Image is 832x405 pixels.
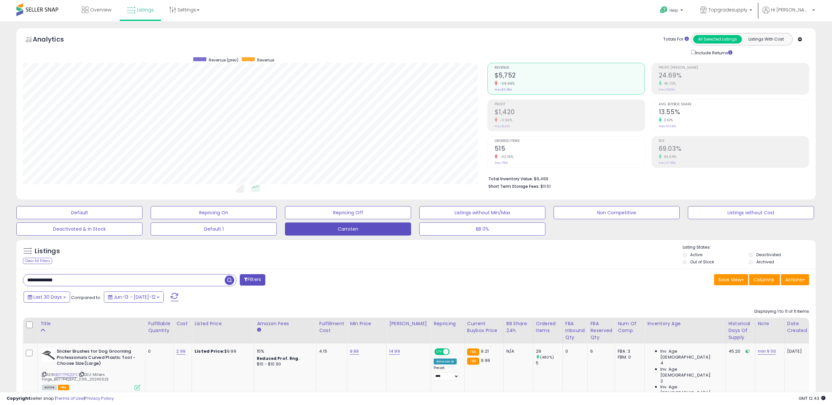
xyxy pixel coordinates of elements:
span: Hi [PERSON_NAME] [771,7,810,13]
a: 14.99 [389,348,400,355]
div: Date Created [787,320,816,334]
label: Deactivated [756,252,781,257]
div: BB Share 24h. [506,320,530,334]
h2: $1,420 [495,108,645,117]
button: Repricing Off [285,206,411,219]
div: Fulfillable Quantity [148,320,171,334]
div: Amazon AI [434,359,457,364]
a: min 9.50 [758,348,776,355]
a: 2.99 [176,348,185,355]
div: Displaying 1 to 11 of 11 items [754,308,809,315]
button: Non Competitive [554,206,680,219]
div: Amazon Fees [257,320,313,327]
span: FBA [58,385,69,390]
div: 15% [257,348,311,354]
b: Short Term Storage Fees: [488,184,539,189]
button: Listings without Cost [688,206,814,219]
button: Deactivated & In Stock [16,222,142,236]
a: Terms of Use [56,395,84,401]
div: Historical Days Of Supply [728,320,752,341]
div: 6 [590,348,610,354]
small: (480%) [540,355,554,360]
span: Inv. Age [DEMOGRAPHIC_DATA]: [660,384,720,396]
button: Jun-13 - [DATE]-12 [104,291,164,303]
div: FBA inbound Qty [565,320,585,341]
div: Include Returns [686,49,740,56]
h2: $5,752 [495,72,645,80]
button: Last 30 Days [24,291,70,303]
i: Get Help [660,6,668,14]
span: Ordered Items [495,139,645,143]
div: 4.15 [319,348,342,354]
span: Jun-13 - [DATE]-12 [114,294,156,300]
div: Min Price [350,320,384,327]
div: 0 [565,348,583,354]
span: Revenue [495,66,645,70]
span: Revenue [257,57,274,63]
span: Inv. Age [DEMOGRAPHIC_DATA]: [660,366,720,378]
div: Note [758,320,782,327]
div: [DATE] [787,348,813,354]
div: FBA Reserved Qty [590,320,612,341]
div: Totals For [663,36,689,43]
div: Inventory Age [647,320,723,327]
div: N/A [506,348,528,354]
button: Filters [240,274,265,286]
small: Prev: $1,613 [495,124,510,128]
div: Fulfillment Cost [319,320,344,334]
small: 3.51% [662,118,673,123]
img: 41dVW2CBnPL._SL40_.jpg [42,348,55,361]
button: Carroten [285,222,411,236]
b: Slicker Brushes for Dog Grooming Professionals Curved Plastic Tool - Choose Size(Large) [57,348,136,368]
button: Listings without Min/Max [419,206,545,219]
div: Title [40,320,142,327]
span: ROI [659,139,809,143]
button: Listings With Cost [742,35,790,44]
div: Repricing [434,320,462,327]
span: ON [435,349,443,355]
span: Topgradesupply [709,7,747,13]
b: Reduced Prof. Rng. [257,356,300,361]
span: Listings [137,7,154,13]
button: Default [16,206,142,219]
a: 9.99 [350,348,359,355]
span: Columns [753,276,774,283]
small: Prev: 13.09% [659,124,676,128]
span: OFF [449,349,459,355]
button: Actions [781,274,809,285]
small: Prev: 37.58% [659,161,676,165]
div: Clear All Filters [23,258,52,264]
div: 5 [536,360,562,366]
span: 2025-08-13 12:43 GMT [799,395,825,401]
button: Columns [749,274,780,285]
button: Save View [714,274,748,285]
h2: 13.55% [659,108,809,117]
small: Prev: 16.83% [659,88,675,92]
b: Listed Price: [195,348,224,354]
h2: 24.69% [659,72,809,80]
span: 9.99 [481,357,490,363]
div: Ordered Items [536,320,560,334]
span: Avg. Buybox Share [659,103,809,106]
small: 46.70% [662,81,676,86]
span: | SKU: Millers Forge_B077P4QSPZ_2.99_20240625 [42,372,109,382]
span: 9.21 [481,348,489,354]
small: 83.69% [662,154,677,159]
div: FBA: 3 [618,348,639,354]
div: Listed Price [195,320,251,327]
div: 0 [148,348,168,354]
span: $11.51 [540,183,551,189]
small: Prev: 759 [495,161,508,165]
small: -39.99% [498,81,515,86]
span: Revenue (prev) [209,57,238,63]
span: Compared to: [71,294,101,301]
button: All Selected Listings [693,35,742,44]
div: seller snap | | [7,396,114,402]
a: Hi [PERSON_NAME] [763,7,815,21]
h5: Analytics [33,35,77,45]
span: Help [670,8,678,13]
button: Default 1 [151,222,277,236]
button: Repricing On [151,206,277,219]
div: Cost [176,320,189,327]
div: [PERSON_NAME] [389,320,428,327]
